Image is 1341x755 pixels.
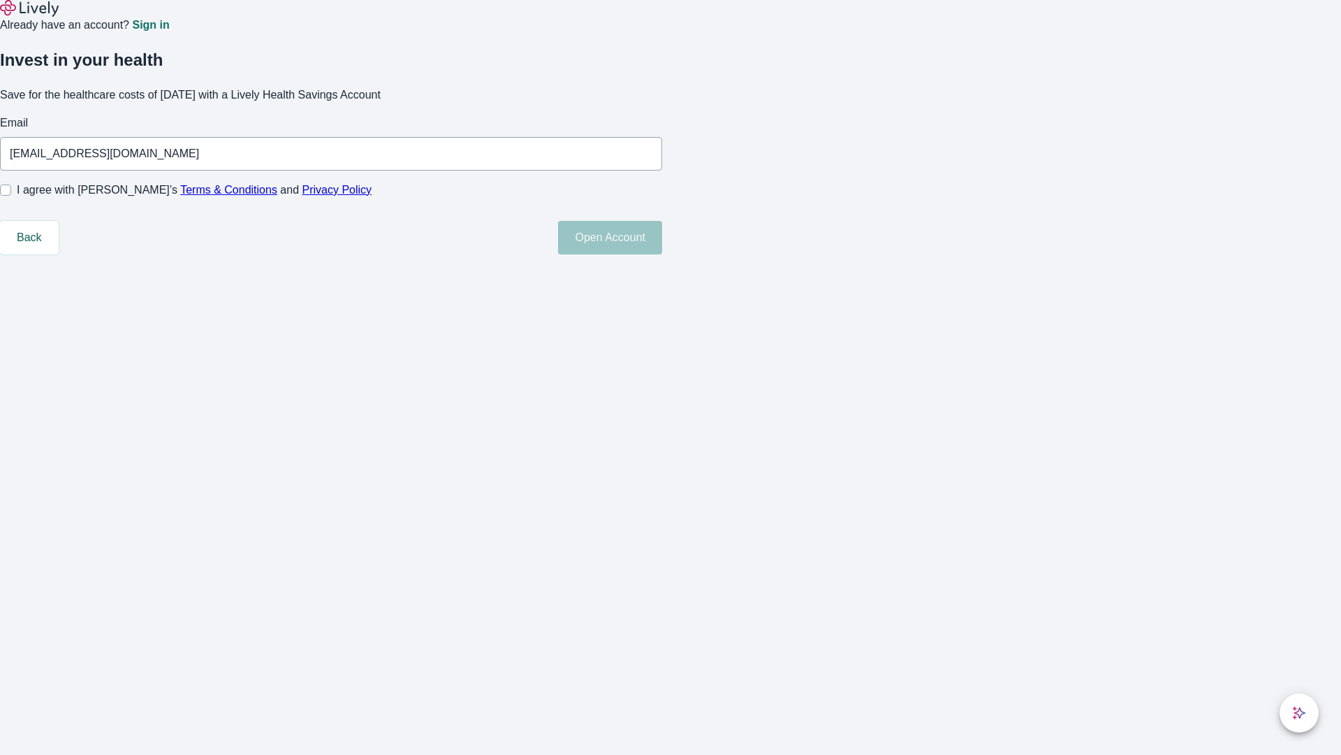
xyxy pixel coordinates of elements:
a: Sign in [132,20,169,31]
a: Privacy Policy [302,184,372,196]
svg: Lively AI Assistant [1292,706,1306,720]
span: I agree with [PERSON_NAME]’s and [17,182,372,199]
a: Terms & Conditions [180,184,277,196]
button: chat [1280,693,1319,733]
